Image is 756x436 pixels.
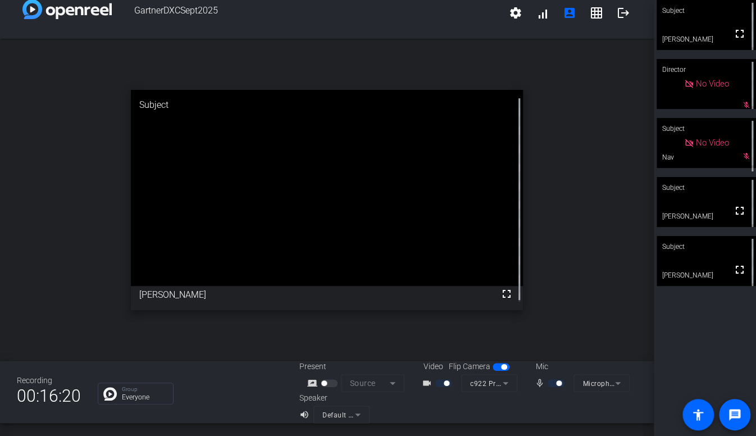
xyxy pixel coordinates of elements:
img: Chat Icon [103,387,117,401]
span: No Video [696,79,729,89]
mat-icon: fullscreen [733,204,746,217]
mat-icon: fullscreen [733,263,746,276]
div: Subject [131,90,523,120]
span: No Video [696,138,729,148]
p: Everyone [122,394,167,401]
p: Group [122,387,167,392]
span: Video [423,361,443,373]
div: Mic [525,361,637,373]
mat-icon: account_box [563,6,576,20]
mat-icon: message [728,408,741,421]
mat-icon: screen_share_outline [307,376,321,390]
div: Recording [17,375,81,387]
div: Present [299,361,412,373]
span: Flip Camera [448,361,490,373]
mat-icon: logout [617,6,630,20]
mat-icon: mic_none [534,376,548,390]
mat-icon: volume_up [299,408,313,421]
div: Subject [657,177,756,198]
mat-icon: accessibility [691,408,705,421]
mat-icon: grid_on [590,6,603,20]
span: 00:16:20 [17,382,81,410]
div: Speaker [299,392,367,404]
div: Subject [657,236,756,257]
mat-icon: fullscreen [733,27,746,40]
mat-icon: settings [509,6,522,20]
div: Subject [657,118,756,139]
mat-icon: videocam_outline [422,376,435,390]
div: Director [657,59,756,80]
mat-icon: fullscreen [500,287,513,301]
